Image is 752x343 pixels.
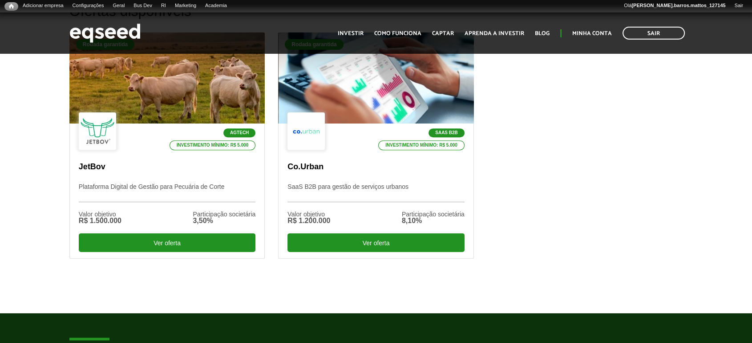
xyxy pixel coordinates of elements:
[193,217,255,224] div: 3,50%
[631,3,725,8] strong: [PERSON_NAME].barros.mattos_127145
[619,2,730,9] a: Olá[PERSON_NAME].barros.mattos_127145
[378,140,465,150] p: Investimento mínimo: R$ 5.000
[129,2,157,9] a: Bus Dev
[623,27,685,40] a: Sair
[170,2,201,9] a: Marketing
[79,211,121,217] div: Valor objetivo
[108,2,129,9] a: Geral
[79,217,121,224] div: R$ 1.500.000
[201,2,231,9] a: Academia
[535,31,550,36] a: Blog
[18,2,68,9] a: Adicionar empresa
[429,128,465,137] p: SaaS B2B
[9,3,14,9] span: Início
[287,211,330,217] div: Valor objetivo
[402,217,465,224] div: 8,10%
[278,32,473,259] a: Rodada garantida SaaS B2B Investimento mínimo: R$ 5.000 Co.Urban SaaS B2B para gestão de serviços...
[193,211,255,217] div: Participação societária
[68,2,109,9] a: Configurações
[287,217,330,224] div: R$ 1.200.000
[572,31,612,36] a: Minha conta
[79,162,255,172] p: JetBov
[374,31,421,36] a: Como funciona
[287,183,464,202] p: SaaS B2B para gestão de serviços urbanos
[170,140,256,150] p: Investimento mínimo: R$ 5.000
[157,2,170,9] a: RI
[287,162,464,172] p: Co.Urban
[69,32,265,259] a: Rodada garantida Agtech Investimento mínimo: R$ 5.000 JetBov Plataforma Digital de Gestão para Pe...
[223,128,255,137] p: Agtech
[730,2,748,9] a: Sair
[79,233,255,252] div: Ver oferta
[338,31,364,36] a: Investir
[79,183,255,202] p: Plataforma Digital de Gestão para Pecuária de Corte
[402,211,465,217] div: Participação societária
[432,31,454,36] a: Captar
[465,31,524,36] a: Aprenda a investir
[4,2,18,11] a: Início
[287,233,464,252] div: Ver oferta
[69,21,141,45] img: EqSeed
